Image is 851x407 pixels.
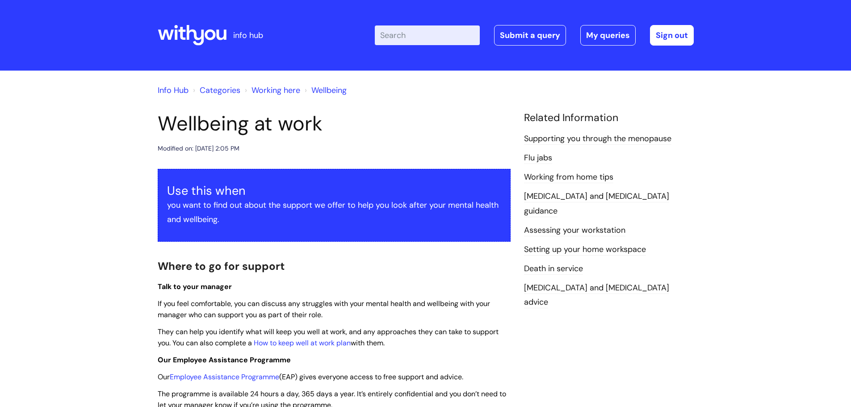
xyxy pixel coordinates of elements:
a: Assessing your workstation [524,225,625,236]
li: Wellbeing [302,83,347,97]
a: My queries [580,25,636,46]
a: Submit a query [494,25,566,46]
a: Categories [200,85,240,96]
input: Search [375,25,480,45]
a: Supporting you through the menopause [524,133,671,145]
a: [MEDICAL_DATA] and [MEDICAL_DATA] guidance [524,191,669,217]
a: Info Hub [158,85,189,96]
li: Solution home [191,83,240,97]
a: Employee Assistance Programme [170,372,279,382]
a: Sign out [650,25,694,46]
li: Working here [243,83,300,97]
span: Where to go for support [158,259,285,273]
span: with them. [351,338,385,348]
a: Flu jabs [524,152,552,164]
div: Modified on: [DATE] 2:05 PM [158,143,239,154]
a: Working here [252,85,300,96]
span: They can help you identify what will keep you well at work, and any approaches they can take to s... [158,327,499,348]
span: Our (EAP) gives everyone access to free support and advice. [158,372,463,382]
div: | - [375,25,694,46]
h1: Wellbeing at work [158,112,511,136]
span: If you feel comfortable, you can discuss any struggles with your mental health and wellbeing with... [158,299,490,319]
a: Wellbeing [311,85,347,96]
p: info hub [233,28,263,42]
a: Death in service [524,263,583,275]
h3: Use this when [167,184,501,198]
span: Our Employee Assistance Programme [158,355,291,365]
a: Setting up your home workspace [524,244,646,256]
h4: Related Information [524,112,694,124]
span: Talk to your manager [158,282,232,291]
p: you want to find out about the support we offer to help you look after your mental health and wel... [167,198,501,227]
a: How to keep well at work plan [254,338,351,348]
a: Working from home tips [524,172,613,183]
a: [MEDICAL_DATA] and [MEDICAL_DATA] advice [524,282,669,308]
